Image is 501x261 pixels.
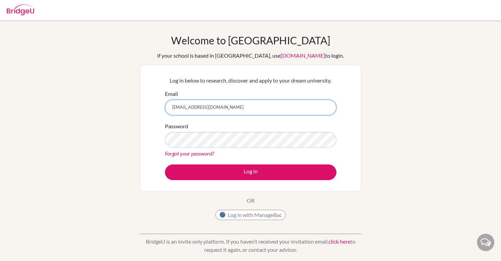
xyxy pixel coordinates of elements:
label: Password [165,122,188,130]
p: OR [247,197,255,205]
a: [DOMAIN_NAME] [280,52,325,59]
label: Email [165,90,178,98]
button: Log in [165,164,336,180]
img: Bridge-U [7,4,34,15]
button: Log in with ManageBac [215,210,286,220]
h1: Welcome to [GEOGRAPHIC_DATA] [171,34,330,46]
p: BridgeU is an invite only platform. If you haven’t received your invitation email, to request it ... [140,237,361,254]
p: Log in below to research, discover and apply to your dream university. [165,76,336,85]
a: Forgot your password? [165,150,214,157]
span: Help [16,5,30,11]
div: If your school is based in [GEOGRAPHIC_DATA], use to login. [157,52,344,60]
a: click here [329,238,350,245]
